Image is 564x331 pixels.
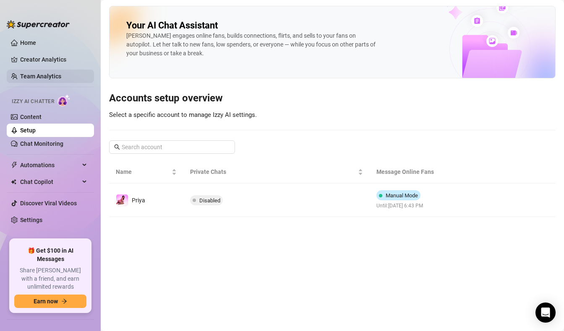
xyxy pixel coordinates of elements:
[20,175,80,189] span: Chat Copilot
[126,20,218,31] h2: Your AI Chat Assistant
[57,94,70,106] img: AI Chatter
[12,98,54,106] span: Izzy AI Chatter
[199,197,220,204] span: Disabled
[535,303,556,323] div: Open Intercom Messenger
[20,140,63,147] a: Chat Monitoring
[109,111,257,119] span: Select a specific account to manage Izzy AI settings.
[20,200,77,207] a: Discover Viral Videos
[20,158,80,172] span: Automations
[20,39,36,46] a: Home
[183,160,369,184] th: Private Chats
[109,160,183,184] th: Name
[7,20,70,28] img: logo-BBDzfeDw.svg
[132,197,145,204] span: Priya
[14,266,86,291] span: Share [PERSON_NAME] with a friend, and earn unlimited rewards
[20,127,36,134] a: Setup
[376,202,424,210] span: Until: [DATE] 6:43 PM
[109,92,556,105] h3: Accounts setup overview
[20,53,87,66] a: Creator Analytics
[190,167,356,176] span: Private Chats
[14,247,86,263] span: 🎁 Get $100 in AI Messages
[20,217,42,223] a: Settings
[20,73,61,80] a: Team Analytics
[11,179,16,185] img: Chat Copilot
[61,298,67,304] span: arrow-right
[370,160,494,184] th: Message Online Fans
[116,167,170,176] span: Name
[386,192,418,199] span: Manual Mode
[114,144,120,150] span: search
[116,194,128,206] img: Priya
[14,295,86,308] button: Earn nowarrow-right
[11,162,18,168] span: thunderbolt
[20,114,42,120] a: Content
[126,31,378,58] div: [PERSON_NAME] engages online fans, builds connections, flirts, and sells to your fans on autopilo...
[122,142,223,152] input: Search account
[34,298,58,305] span: Earn now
